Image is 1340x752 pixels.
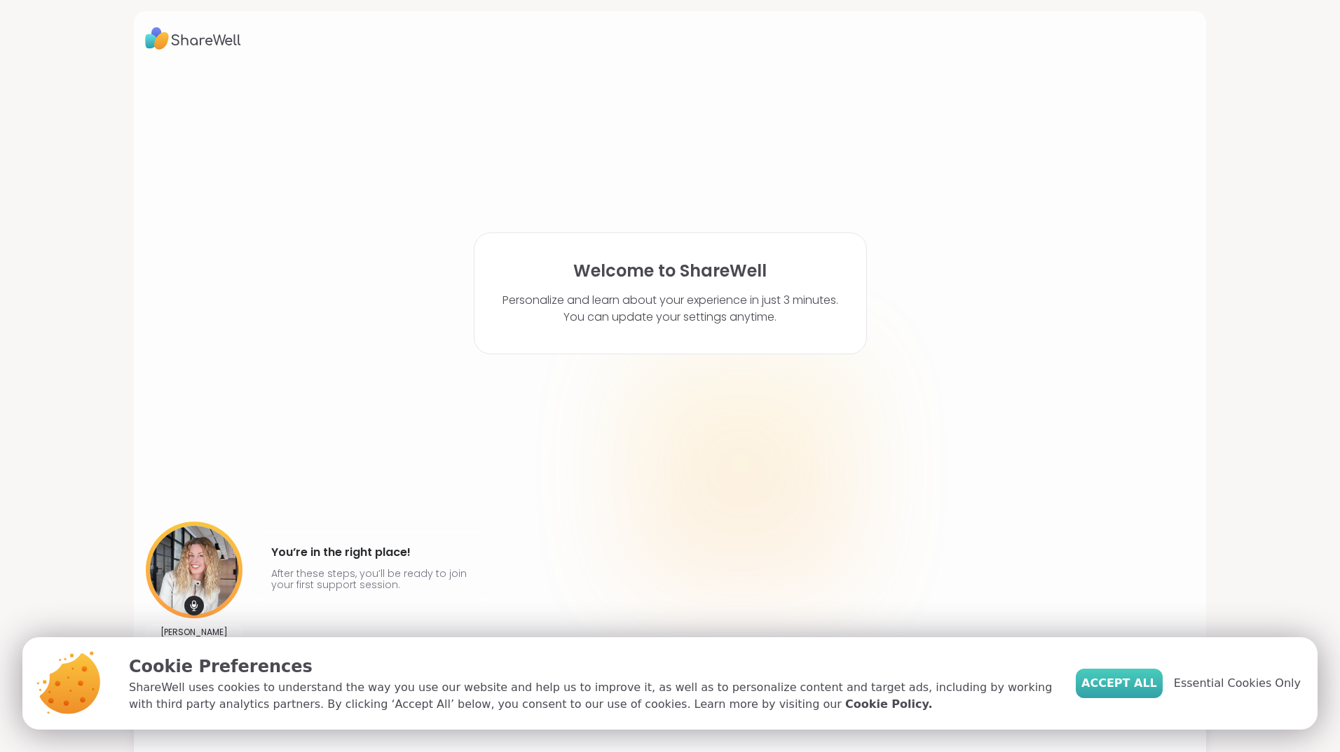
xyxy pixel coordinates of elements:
button: Accept All [1076,669,1163,698]
span: Accept All [1081,675,1157,692]
img: ShareWell Logo [145,22,241,55]
p: Cookie Preferences [129,654,1053,679]
p: Personalize and learn about your experience in just 3 minutes. You can update your settings anytime. [502,292,838,326]
p: After these steps, you’ll be ready to join your first support session. [271,568,473,590]
span: Essential Cookies Only [1174,675,1301,692]
a: Cookie Policy. [845,696,932,713]
p: [PERSON_NAME] [160,627,228,638]
p: ShareWell uses cookies to understand the way you use our website and help us to improve it, as we... [129,679,1053,713]
h1: Welcome to ShareWell [573,261,767,281]
img: User image [146,522,242,618]
img: mic icon [184,596,204,615]
h4: You’re in the right place! [271,541,473,564]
